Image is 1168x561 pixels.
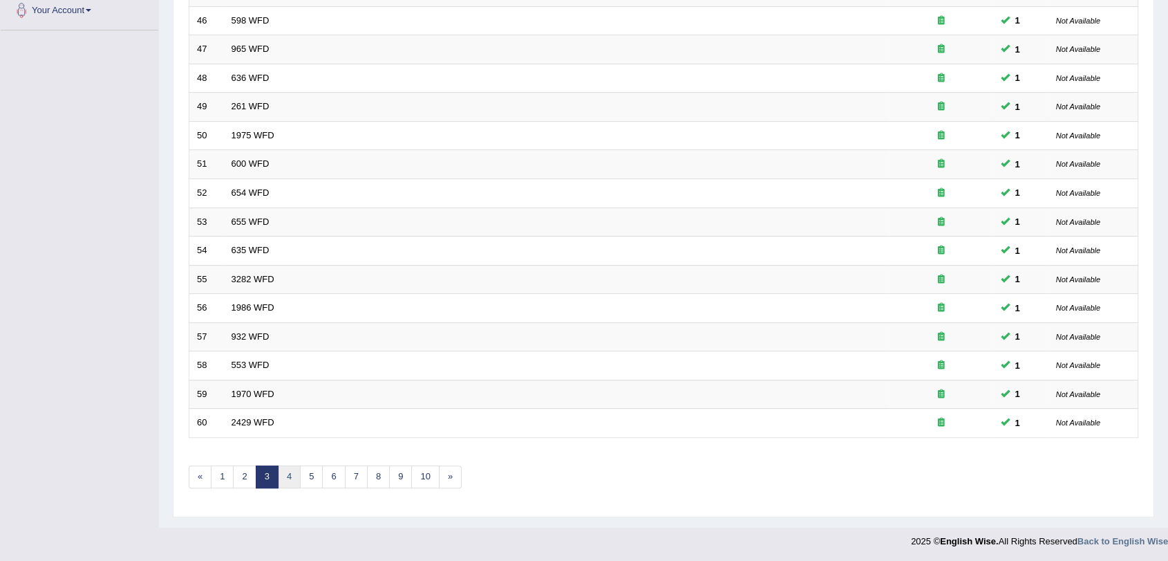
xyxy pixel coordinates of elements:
div: Exam occurring question [897,331,986,344]
a: 600 WFD [232,158,270,169]
small: Not Available [1056,45,1100,53]
div: Exam occurring question [897,15,986,28]
div: 2025 © All Rights Reserved [911,528,1168,548]
td: 55 [189,265,224,294]
div: Exam occurring question [897,158,986,171]
a: 7 [345,466,368,488]
td: 60 [189,409,224,438]
small: Not Available [1056,102,1100,111]
span: You can still take this question [1010,42,1026,57]
div: Exam occurring question [897,216,986,229]
a: Back to English Wise [1077,536,1168,546]
td: 46 [189,6,224,35]
a: 1 [211,466,234,488]
td: 52 [189,178,224,208]
a: 2 [233,466,256,488]
span: You can still take this question [1010,416,1026,430]
span: You can still take this question [1010,329,1026,344]
a: 9 [389,466,412,488]
div: Exam occurring question [897,273,986,286]
a: 598 WFD [232,15,270,26]
td: 47 [189,35,224,64]
td: 49 [189,93,224,122]
a: 553 WFD [232,360,270,370]
small: Not Available [1056,131,1100,140]
a: 654 WFD [232,187,270,198]
small: Not Available [1056,218,1100,226]
a: 1970 WFD [232,389,274,399]
span: You can still take this question [1010,243,1026,258]
td: 56 [189,294,224,323]
span: You can still take this question [1010,128,1026,142]
a: 635 WFD [232,245,270,255]
td: 53 [189,208,224,237]
div: Exam occurring question [897,416,986,430]
small: Not Available [1056,275,1100,284]
span: You can still take this question [1010,272,1026,286]
a: 3 [256,466,279,488]
td: 51 [189,150,224,179]
a: 2429 WFD [232,417,274,427]
span: You can still take this question [1010,71,1026,85]
span: You can still take this question [1010,214,1026,229]
div: Exam occurring question [897,359,986,372]
div: Exam occurring question [897,43,986,56]
small: Not Available [1056,189,1100,197]
a: 4 [278,466,301,488]
small: Not Available [1056,246,1100,255]
a: 10 [411,466,439,488]
small: Not Available [1056,304,1100,312]
a: 3282 WFD [232,274,274,284]
td: 57 [189,322,224,351]
td: 59 [189,380,224,409]
span: You can still take this question [1010,13,1026,28]
div: Exam occurring question [897,72,986,85]
small: Not Available [1056,333,1100,341]
a: 6 [322,466,345,488]
div: Exam occurring question [897,187,986,200]
td: 54 [189,237,224,266]
td: 50 [189,121,224,150]
a: 655 WFD [232,217,270,227]
td: 48 [189,64,224,93]
small: Not Available [1056,160,1100,168]
a: « [189,466,211,488]
div: Exam occurring question [897,302,986,315]
small: Not Available [1056,419,1100,427]
span: You can still take this question [1010,100,1026,114]
small: Not Available [1056,74,1100,82]
a: 932 WFD [232,331,270,342]
div: Exam occurring question [897,129,986,142]
a: 8 [367,466,390,488]
a: 261 WFD [232,101,270,111]
a: 965 WFD [232,44,270,54]
span: You can still take this question [1010,185,1026,200]
div: Exam occurring question [897,244,986,257]
div: Exam occurring question [897,100,986,113]
small: Not Available [1056,361,1100,369]
div: Exam occurring question [897,388,986,401]
span: You can still take this question [1010,387,1026,401]
small: Not Available [1056,390,1100,398]
strong: English Wise. [940,536,998,546]
a: » [439,466,462,488]
a: 1975 WFD [232,130,274,140]
a: 5 [300,466,323,488]
span: You can still take this question [1010,358,1026,373]
a: 636 WFD [232,73,270,83]
td: 58 [189,351,224,380]
span: You can still take this question [1010,157,1026,172]
a: 1986 WFD [232,302,274,313]
small: Not Available [1056,17,1100,25]
span: You can still take this question [1010,301,1026,315]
